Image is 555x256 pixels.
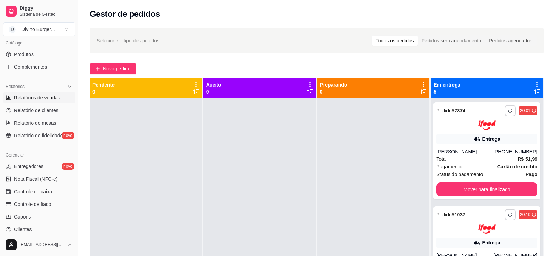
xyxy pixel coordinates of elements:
[482,136,500,143] div: Entrega
[92,81,115,88] p: Pendente
[14,175,57,182] span: Nota Fiscal (NFC-e)
[20,5,72,12] span: Diggy
[90,63,136,74] button: Novo pedido
[3,186,75,197] a: Controle de caixa
[3,37,75,49] div: Catálogo
[3,130,75,141] a: Relatório de fidelidadenovo
[3,49,75,60] a: Produtos
[6,84,25,89] span: Relatórios
[14,163,43,170] span: Entregadores
[20,242,64,248] span: [EMAIL_ADDRESS][DOMAIN_NAME]
[452,108,465,113] strong: # 7374
[9,26,16,33] span: D
[3,22,75,36] button: Select a team
[436,182,537,196] button: Mover para finalizado
[95,66,100,71] span: plus
[482,239,500,246] div: Entrega
[14,188,52,195] span: Controle de caixa
[520,108,530,113] div: 20:01
[90,8,160,20] h2: Gestor de pedidos
[497,164,537,169] strong: Cartão de crédito
[103,65,131,72] span: Novo pedido
[3,211,75,222] a: Cupons
[518,156,537,162] strong: R$ 51,99
[206,88,221,95] p: 0
[452,212,465,217] strong: # 1037
[21,26,55,33] div: Divino Burger ...
[320,81,347,88] p: Preparando
[3,236,75,253] button: [EMAIL_ADDRESS][DOMAIN_NAME]
[3,199,75,210] a: Controle de fiado
[372,36,418,46] div: Todos os pedidos
[433,81,460,88] p: Em entrega
[3,224,75,235] a: Clientes
[478,224,496,234] img: ifood
[493,148,537,155] div: [PHONE_NUMBER]
[526,172,537,177] strong: Pago
[20,12,72,17] span: Sistema de Gestão
[520,212,530,217] div: 20:10
[436,155,447,163] span: Total
[320,88,347,95] p: 0
[14,63,47,70] span: Complementos
[14,51,34,58] span: Produtos
[3,173,75,185] a: Nota Fiscal (NFC-e)
[14,94,60,101] span: Relatórios de vendas
[436,108,452,113] span: Pedido
[3,117,75,129] a: Relatório de mesas
[14,201,51,208] span: Controle de fiado
[3,61,75,72] a: Complementos
[436,171,483,178] span: Status do pagamento
[436,148,493,155] div: [PERSON_NAME]
[14,107,58,114] span: Relatório de clientes
[3,150,75,161] div: Gerenciar
[433,88,460,95] p: 5
[14,213,31,220] span: Cupons
[14,132,63,139] span: Relatório de fidelidade
[97,37,159,44] span: Selecione o tipo dos pedidos
[436,212,452,217] span: Pedido
[3,92,75,103] a: Relatórios de vendas
[14,226,32,233] span: Clientes
[3,161,75,172] a: Entregadoresnovo
[485,36,536,46] div: Pedidos agendados
[478,120,496,130] img: ifood
[14,119,56,126] span: Relatório de mesas
[418,36,485,46] div: Pedidos sem agendamento
[3,105,75,116] a: Relatório de clientes
[3,3,75,20] a: DiggySistema de Gestão
[436,163,462,171] span: Pagamento
[92,88,115,95] p: 0
[206,81,221,88] p: Aceito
